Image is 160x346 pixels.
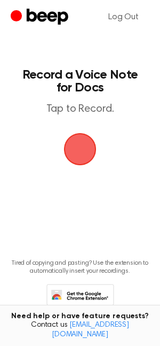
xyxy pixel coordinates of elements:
a: Log Out [98,4,149,30]
p: Tired of copying and pasting? Use the extension to automatically insert your recordings. [9,259,151,275]
h1: Record a Voice Note for Docs [19,68,141,94]
span: Contact us [6,321,154,340]
a: Beep [11,7,71,28]
p: Tap to Record. [19,103,141,116]
a: [EMAIL_ADDRESS][DOMAIN_NAME] [52,321,129,339]
button: Beep Logo [64,133,96,165]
